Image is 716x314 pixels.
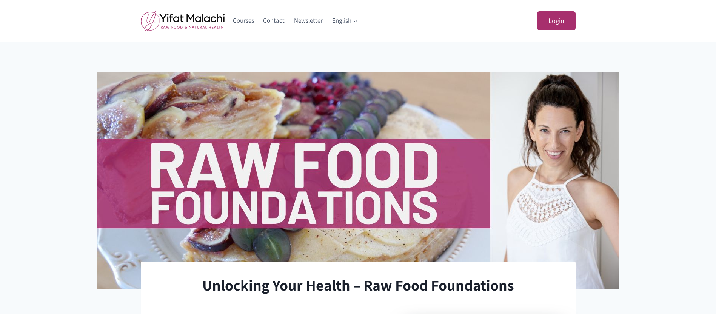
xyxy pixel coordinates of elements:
[228,12,259,30] a: Courses
[289,12,328,30] a: Newsletter
[153,274,564,296] h1: Unlocking Your Health – Raw Food Foundations
[259,12,289,30] a: Contact
[141,11,225,31] img: yifat_logo41_en.png
[537,11,576,31] a: Login
[332,15,358,26] span: English
[228,12,363,30] nav: Primary Navigation
[327,12,362,30] a: English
